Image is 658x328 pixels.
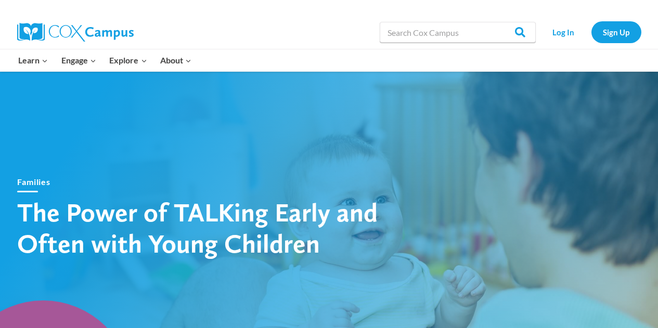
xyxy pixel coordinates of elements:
[61,54,96,67] span: Engage
[18,54,48,67] span: Learn
[541,21,586,43] a: Log In
[109,54,147,67] span: Explore
[17,23,134,42] img: Cox Campus
[160,54,191,67] span: About
[17,196,381,259] h1: The Power of TALKing Early and Often with Young Children
[12,49,198,71] nav: Primary Navigation
[17,177,50,187] a: Families
[380,22,536,43] input: Search Cox Campus
[591,21,641,43] a: Sign Up
[541,21,641,43] nav: Secondary Navigation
